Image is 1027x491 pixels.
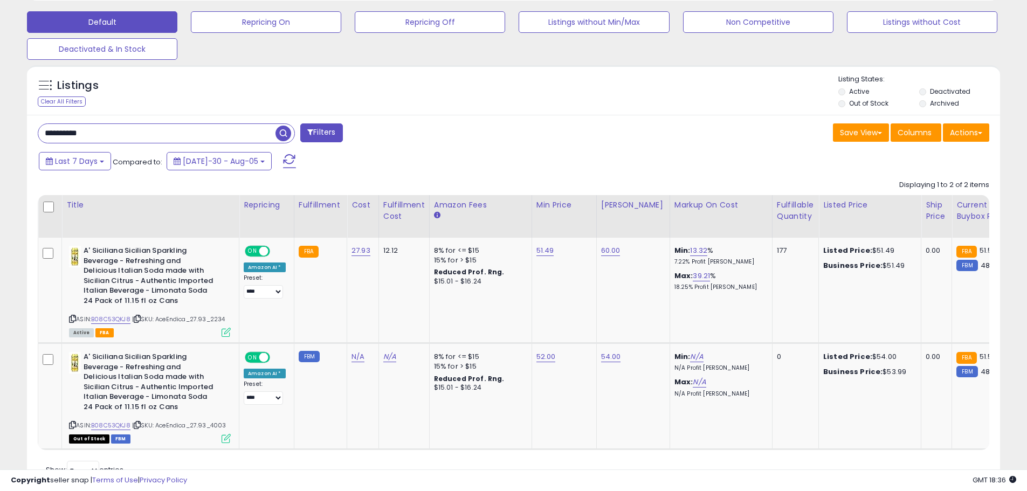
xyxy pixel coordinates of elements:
div: Markup on Cost [674,199,768,211]
div: seller snap | | [11,475,187,486]
div: Title [66,199,235,211]
th: The percentage added to the cost of goods (COGS) that forms the calculator for Min & Max prices. [670,195,772,238]
div: Repricing [244,199,290,211]
b: Max: [674,377,693,387]
p: 18.25% Profit [PERSON_NAME] [674,283,764,291]
b: Business Price: [823,366,883,377]
a: B08C53QKJ8 [91,421,130,430]
div: $15.01 - $16.24 [434,383,523,392]
span: | SKU: AceEndica_27.93_4003 [132,421,226,430]
small: Amazon Fees. [434,211,440,220]
div: Amazon AI * [244,262,286,272]
p: 7.22% Profit [PERSON_NAME] [674,258,764,266]
div: Ship Price [926,199,947,222]
p: Listing States: [838,74,1000,85]
span: 51.5 [980,245,992,255]
a: N/A [690,351,703,362]
a: N/A [693,377,706,388]
div: Preset: [244,381,286,405]
div: Min Price [536,199,592,211]
small: FBA [956,246,976,258]
div: $54.00 [823,352,913,362]
span: 48.99 [981,260,1001,271]
div: Amazon Fees [434,199,527,211]
span: ON [246,247,259,256]
button: Default [27,11,177,33]
span: OFF [268,353,286,362]
div: % [674,246,764,266]
div: $53.99 [823,367,913,377]
div: Preset: [244,274,286,299]
b: Reduced Prof. Rng. [434,374,505,383]
p: N/A Profit [PERSON_NAME] [674,364,764,372]
label: Archived [930,99,959,108]
div: $51.49 [823,261,913,271]
b: Business Price: [823,260,883,271]
button: Listings without Cost [847,11,997,33]
a: 39.21 [693,271,710,281]
h5: Listings [57,78,99,93]
div: 0 [777,352,810,362]
b: Listed Price: [823,351,872,362]
strong: Copyright [11,475,50,485]
a: N/A [351,351,364,362]
span: All listings currently available for purchase on Amazon [69,328,94,337]
b: A' Siciliana Sicilian Sparkling Beverage - Refreshing and Delicious Italian Soda made with Sicili... [84,246,215,308]
div: ASIN: [69,352,231,442]
span: | SKU: AceEndica_27.93_2234 [132,315,225,323]
div: $51.49 [823,246,913,255]
div: 12.12 [383,246,421,255]
div: 8% for <= $15 [434,352,523,362]
span: Columns [898,127,932,138]
small: FBM [956,366,977,377]
p: N/A Profit [PERSON_NAME] [674,390,764,398]
a: B08C53QKJ8 [91,315,130,324]
span: All listings that are currently out of stock and unavailable for purchase on Amazon [69,434,109,444]
span: 51.5 [980,351,992,362]
b: Min: [674,351,691,362]
a: 27.93 [351,245,370,256]
b: Max: [674,271,693,281]
a: 51.49 [536,245,554,256]
b: A' Siciliana Sicilian Sparkling Beverage - Refreshing and Delicious Italian Soda made with Sicili... [84,352,215,414]
a: 13.32 [690,245,707,256]
span: ON [246,353,259,362]
span: FBA [95,328,114,337]
button: Repricing Off [355,11,505,33]
span: Compared to: [113,157,162,167]
div: Displaying 1 to 2 of 2 items [899,180,989,190]
div: $15.01 - $16.24 [434,277,523,286]
div: Current Buybox Price [956,199,1012,222]
span: OFF [268,247,286,256]
a: Terms of Use [92,475,138,485]
button: Filters [300,123,342,142]
button: Non Competitive [683,11,833,33]
b: Reduced Prof. Rng. [434,267,505,276]
div: Clear All Filters [38,96,86,107]
div: 15% for > $15 [434,255,523,265]
button: Listings without Min/Max [519,11,669,33]
button: Actions [943,123,989,142]
a: 60.00 [601,245,621,256]
span: Last 7 Days [55,156,98,167]
b: Listed Price: [823,245,872,255]
label: Out of Stock [849,99,888,108]
a: 52.00 [536,351,556,362]
div: 15% for > $15 [434,362,523,371]
img: 41VCSVqMBNL._SL40_.jpg [69,352,81,374]
div: % [674,271,764,291]
span: FBM [111,434,130,444]
span: [DATE]-30 - Aug-05 [183,156,258,167]
b: Min: [674,245,691,255]
div: [PERSON_NAME] [601,199,665,211]
div: 177 [777,246,810,255]
label: Deactivated [930,87,970,96]
div: ASIN: [69,246,231,336]
a: N/A [383,351,396,362]
div: Cost [351,199,374,211]
div: 8% for <= $15 [434,246,523,255]
button: Repricing On [191,11,341,33]
small: FBM [299,351,320,362]
div: 0.00 [926,246,943,255]
small: FBA [956,352,976,364]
